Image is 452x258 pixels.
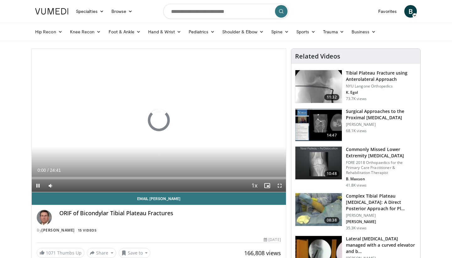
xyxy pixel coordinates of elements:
a: Pediatrics [185,25,218,38]
h4: Related Videos [295,53,340,60]
a: B [404,5,417,18]
h3: Complex Tibial Plateau [MEDICAL_DATA]: A Direct Posterior Approach for Pl… [346,193,417,212]
img: Avatar [37,210,52,225]
p: [PERSON_NAME] [346,122,417,127]
h3: Surgical Approaches to the Proximal [MEDICAL_DATA] [346,108,417,121]
p: 73.7K views [346,96,367,101]
a: 11:32 Tibial Plateau Fracture using Anterolateral Approach NYU Langone Orthopedics K. Egol 73.7K ... [295,70,417,103]
span: 10:48 [324,171,339,177]
span: 08:38 [324,217,339,223]
a: 1071 Thumbs Up [37,248,84,258]
img: VuMedi Logo [35,8,68,14]
span: 1071 [46,250,56,256]
p: [PERSON_NAME] [346,219,417,224]
a: Specialties [72,5,108,18]
a: Knee Recon [66,25,105,38]
span: 24:41 [50,168,61,173]
p: FORE 2018 Orthopaedics for the Primary Care Practitioner & Rehabilitation Therapist [346,160,417,175]
button: Save to [119,248,151,258]
p: [PERSON_NAME] [346,213,417,218]
img: 4aa379b6-386c-4fb5-93ee-de5617843a87.150x105_q85_crop-smart_upscale.jpg [295,147,342,179]
a: [PERSON_NAME] [41,227,75,233]
h4: ORIF of Bicondylar Tibial Plateau Fractures [59,210,281,217]
h3: Lateral [MEDICAL_DATA] managed with a curved elevator and b… [346,236,417,255]
button: Pause [32,179,44,192]
button: Playback Rate [248,179,261,192]
a: Foot & Ankle [105,25,145,38]
p: NYU Langone Orthopedics [346,84,417,89]
button: Share [87,248,116,258]
a: 14:47 Surgical Approaches to the Proximal [MEDICAL_DATA] [PERSON_NAME] 68.1K views [295,108,417,142]
p: 35.3K views [346,226,367,231]
img: 9nZFQMepuQiumqNn4xMDoxOjBzMTt2bJ.150x105_q85_crop-smart_upscale.jpg [295,70,342,103]
img: DA_UIUPltOAJ8wcH4xMDoxOjB1O8AjAz.150x105_q85_crop-smart_upscale.jpg [295,109,342,141]
h3: Commonly Missed Lower Extremity [MEDICAL_DATA] [346,146,417,159]
div: Progress Bar [32,177,286,179]
a: Hand & Wrist [144,25,185,38]
a: Shoulder & Elbow [218,25,267,38]
span: 11:32 [324,94,339,100]
button: Mute [44,179,57,192]
a: 15 Videos [76,227,99,233]
div: By [37,227,281,233]
a: Business [348,25,380,38]
p: K. Egol [346,90,417,95]
p: B. Maxson [346,177,417,182]
input: Search topics, interventions [163,4,289,19]
p: 68.1K views [346,128,367,133]
button: Fullscreen [273,179,286,192]
span: / [47,168,49,173]
a: Email [PERSON_NAME] [32,192,286,205]
a: Spine [267,25,292,38]
p: 41.8K views [346,183,367,188]
button: Enable picture-in-picture mode [261,179,273,192]
a: Trauma [319,25,348,38]
a: 10:48 Commonly Missed Lower Extremity [MEDICAL_DATA] FORE 2018 Orthopaedics for the Primary Care ... [295,146,417,188]
img: a3c47f0e-2ae2-4b3a-bf8e-14343b886af9.150x105_q85_crop-smart_upscale.jpg [295,193,342,226]
a: Favorites [374,5,401,18]
a: Sports [293,25,320,38]
span: 14:47 [324,132,339,138]
video-js: Video Player [32,49,286,192]
span: 166,808 views [244,249,281,257]
a: Hip Recon [31,25,66,38]
a: 08:38 Complex Tibial Plateau [MEDICAL_DATA]: A Direct Posterior Approach for Pl… [PERSON_NAME] [P... [295,193,417,231]
h3: Tibial Plateau Fracture using Anterolateral Approach [346,70,417,82]
div: [DATE] [264,237,281,243]
span: 0:00 [37,168,46,173]
a: Browse [108,5,137,18]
